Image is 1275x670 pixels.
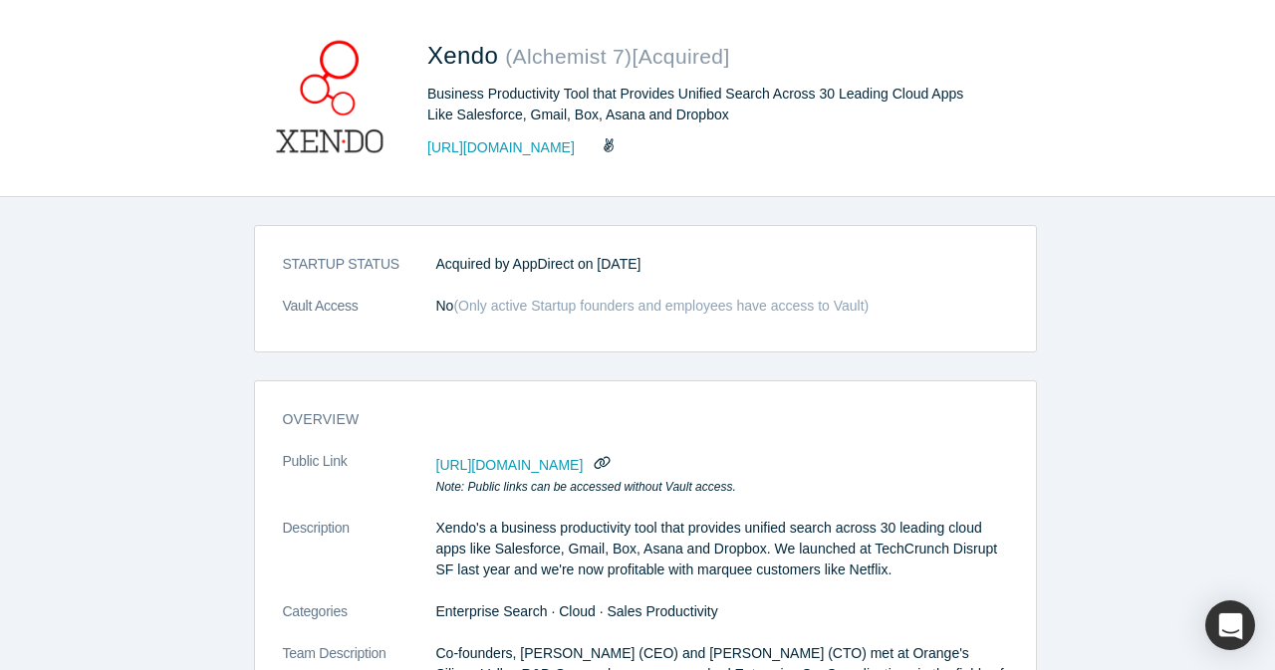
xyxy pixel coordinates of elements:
h3: overview [283,409,980,430]
p: Xendo's a business productivity tool that provides unified search across 30 leading cloud apps li... [436,518,1008,580]
a: [URL][DOMAIN_NAME] [427,137,575,158]
dd: No [436,296,1008,317]
small: ( Alchemist 7 ) [Acquired] [505,45,729,68]
dd: Acquired by AppDirect on [DATE] [436,254,1008,275]
div: Business Productivity Tool that Provides Unified Search Across 30 Leading Cloud Apps Like Salesfo... [427,84,985,125]
img: Xendo's Logo [260,29,399,168]
dt: Vault Access [283,296,436,337]
em: Note: Public links can be accessed without Vault access. [436,480,736,494]
span: Public Link [283,451,348,472]
span: Xendo [427,42,505,69]
span: ( Only active Startup founders and employees have access to Vault ) [453,298,869,314]
span: [URL][DOMAIN_NAME] [436,457,584,473]
dt: STARTUP STATUS [283,254,436,296]
dt: Description [283,518,436,601]
span: Enterprise Search · Cloud · Sales Productivity [436,603,718,619]
dt: Categories [283,601,436,643]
